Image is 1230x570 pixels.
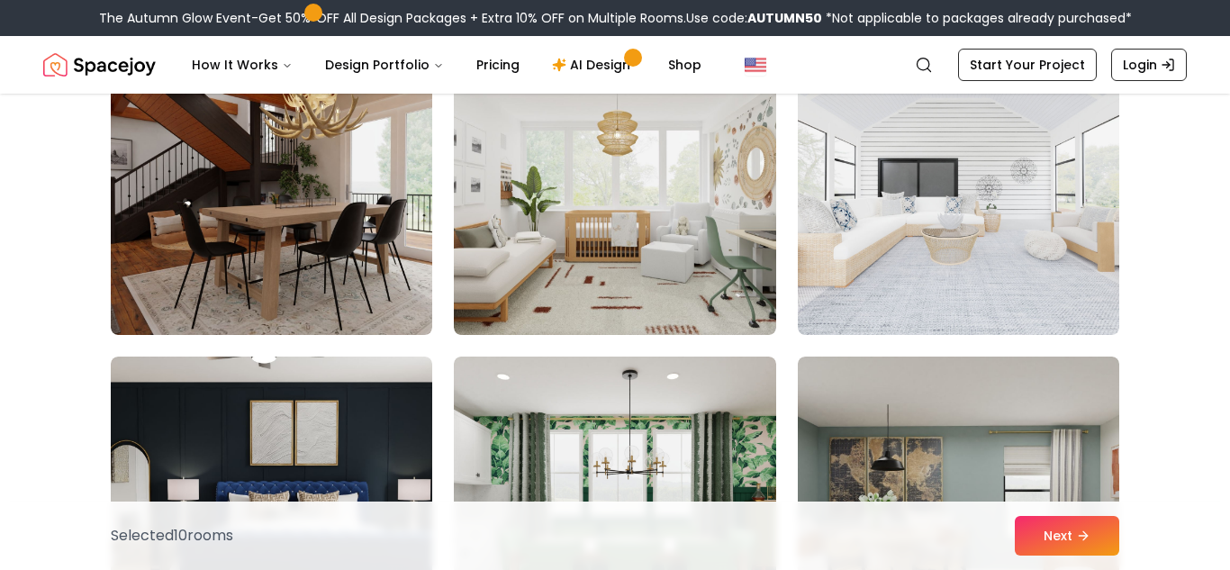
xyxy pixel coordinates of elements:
[798,47,1119,335] img: Room room-27
[311,47,458,83] button: Design Portfolio
[822,9,1132,27] span: *Not applicable to packages already purchased*
[454,47,775,335] img: Room room-26
[43,36,1187,94] nav: Global
[686,9,822,27] span: Use code:
[654,47,716,83] a: Shop
[1015,516,1119,556] button: Next
[43,47,156,83] a: Spacejoy
[747,9,822,27] b: AUTUMN50
[111,525,233,547] p: Selected 10 room s
[177,47,307,83] button: How It Works
[99,9,1132,27] div: The Autumn Glow Event-Get 50% OFF All Design Packages + Extra 10% OFF on Multiple Rooms.
[1111,49,1187,81] a: Login
[111,47,432,335] img: Room room-25
[745,54,766,76] img: United States
[958,49,1097,81] a: Start Your Project
[43,47,156,83] img: Spacejoy Logo
[462,47,534,83] a: Pricing
[177,47,716,83] nav: Main
[538,47,650,83] a: AI Design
